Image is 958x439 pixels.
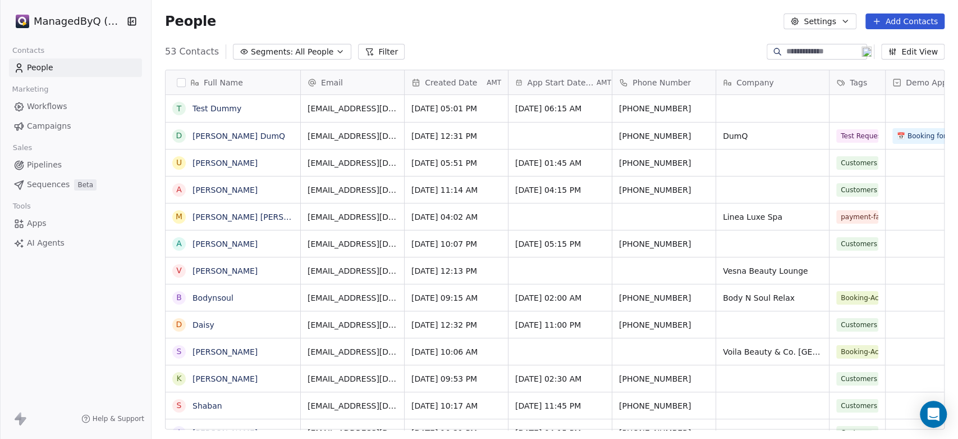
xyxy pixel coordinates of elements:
img: locked.png [861,47,872,57]
span: Sales [8,139,37,156]
span: [PHONE_NUMBER] [619,238,709,250]
div: Created DateAMT [405,70,508,94]
div: Tags [829,70,885,94]
a: [PERSON_NAME] [192,347,258,356]
span: [DATE] 10:17 AM [411,400,501,411]
span: Test Request [836,129,878,143]
span: Customers Created [836,399,878,413]
div: I [178,427,180,438]
span: payment-failed ⚠️ [836,210,878,224]
div: Open Intercom Messenger [920,401,947,428]
span: People [27,62,53,74]
span: [EMAIL_ADDRESS][DOMAIN_NAME] [308,130,397,142]
span: Contacts [7,42,49,59]
span: 53 Contacts [165,45,219,58]
span: [DATE] 11:00 PM [515,319,605,331]
span: [DATE] 04:15 PM [515,184,605,196]
div: Email [301,70,404,94]
span: AMT [597,78,611,87]
button: Filter [358,44,405,60]
a: [PERSON_NAME] [PERSON_NAME] [192,212,326,221]
span: All People [295,46,333,58]
div: Company [716,70,829,94]
span: [DATE] 12:13 PM [411,265,501,277]
span: Tools [8,198,35,215]
span: Pipelines [27,159,62,171]
span: Customers Created [836,372,878,386]
span: [EMAIL_ADDRESS][DOMAIN_NAME] [308,319,397,331]
span: Campaigns [27,120,71,132]
span: Full Name [204,77,243,88]
span: [EMAIL_ADDRESS][DOMAIN_NAME] [308,265,397,277]
span: [DATE] 04:02 AM [411,211,501,223]
span: Workflows [27,101,67,112]
span: [PHONE_NUMBER] [619,292,709,304]
span: Booking-Active ✅ [836,345,878,359]
span: Customers Created [836,156,878,170]
a: [PERSON_NAME] [192,266,258,275]
a: AI Agents [9,234,142,252]
button: Add Contacts [865,13,945,29]
div: T [177,103,182,115]
button: Edit View [881,44,945,60]
div: V [176,265,182,277]
span: [DATE] 05:51 PM [411,157,501,169]
span: [EMAIL_ADDRESS][DOMAIN_NAME] [308,211,397,223]
div: S [177,346,182,357]
div: A [176,184,182,196]
span: Customers Created [836,318,878,332]
span: [EMAIL_ADDRESS][DOMAIN_NAME] [308,157,397,169]
span: AI Agents [27,237,65,249]
span: Sequences [27,179,70,191]
span: [EMAIL_ADDRESS][DOMAIN_NAME] [308,292,397,304]
span: [DATE] 12:31 PM [411,130,501,142]
span: [DATE] 04:15 PM [515,427,605,438]
a: Campaigns [9,117,142,135]
span: Beta [74,179,97,191]
div: App Start Date TimeAMT [508,70,612,94]
span: Linea Luxe Spa [723,211,822,223]
span: [DATE] 10:06 AM [411,346,501,357]
div: U [176,157,182,169]
a: Help & Support [81,414,144,423]
div: M [176,211,182,223]
span: Email [321,77,343,88]
span: Body N Soul Relax [723,292,822,304]
a: [PERSON_NAME] [192,239,258,248]
span: Segments: [251,46,293,58]
span: [DATE] 06:15 AM [515,103,605,114]
span: Help & Support [93,414,144,423]
span: [PHONE_NUMBER] [619,427,709,438]
span: [EMAIL_ADDRESS][DOMAIN_NAME] [308,103,397,114]
a: Apps [9,214,142,233]
a: [PERSON_NAME] [192,374,258,383]
span: App Start Date Time [527,77,594,88]
span: [DATE] 09:15 AM [411,292,501,304]
div: A [176,238,182,250]
span: Created Date [425,77,477,88]
span: Customers Created [836,237,878,251]
a: Bodynsoul [192,293,233,302]
span: Demo App [906,77,947,88]
span: Phone Number [632,77,691,88]
span: [PHONE_NUMBER] [619,157,709,169]
span: Company [736,77,774,88]
a: [PERSON_NAME] [192,185,258,194]
span: [DATE] 10:21 PM [411,427,501,438]
span: DumQ [723,130,822,142]
span: [EMAIL_ADDRESS][DOMAIN_NAME] [308,427,397,438]
span: AMT [487,78,501,87]
span: ManagedByQ (FZE) [34,14,123,29]
span: [EMAIL_ADDRESS][DOMAIN_NAME] [308,346,397,357]
span: Booking-Active ✅ [836,291,878,305]
a: People [9,58,142,77]
div: D [176,130,182,142]
div: D [176,319,182,331]
span: [DATE] 10:07 PM [411,238,501,250]
a: Test Dummy [192,104,241,113]
span: [DATE] 05:15 PM [515,238,605,250]
span: [DATE] 01:45 AM [515,157,605,169]
span: Voila Beauty & Co. [GEOGRAPHIC_DATA] [723,346,822,357]
div: Phone Number [612,70,716,94]
span: [DATE] 11:14 AM [411,184,501,196]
